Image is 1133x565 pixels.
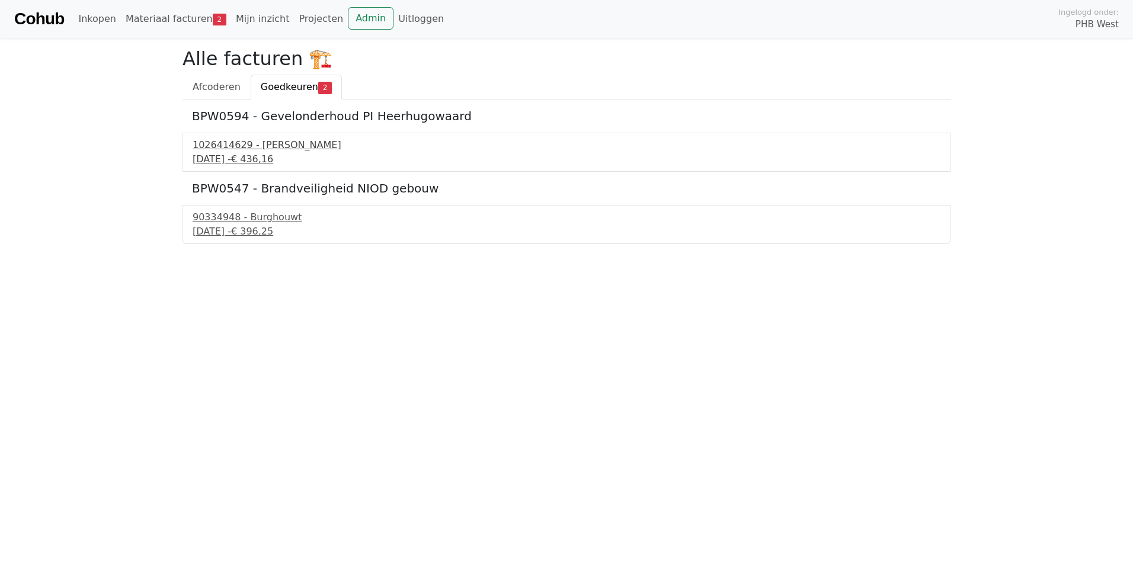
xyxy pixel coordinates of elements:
[348,7,393,30] a: Admin
[193,138,940,166] a: 1026414629 - [PERSON_NAME][DATE] -€ 436,16
[193,138,940,152] div: 1026414629 - [PERSON_NAME]
[193,152,940,166] div: [DATE] -
[183,75,251,99] a: Afcoderen
[318,82,332,94] span: 2
[393,7,449,31] a: Uitloggen
[121,7,231,31] a: Materiaal facturen2
[1058,7,1119,18] span: Ingelogd onder:
[183,47,950,70] h2: Alle facturen 🏗️
[14,5,64,33] a: Cohub
[231,153,273,165] span: € 436,16
[193,210,940,224] div: 90334948 - Burghouwt
[294,7,348,31] a: Projecten
[193,81,241,92] span: Afcoderen
[73,7,120,31] a: Inkopen
[192,181,941,195] h5: BPW0547 - Brandveiligheid NIOD gebouw
[192,109,941,123] h5: BPW0594 - Gevelonderhoud PI Heerhugowaard
[231,7,295,31] a: Mijn inzicht
[261,81,318,92] span: Goedkeuren
[231,226,273,237] span: € 396,25
[251,75,342,99] a: Goedkeuren2
[193,224,940,239] div: [DATE] -
[193,210,940,239] a: 90334948 - Burghouwt[DATE] -€ 396,25
[1076,18,1119,31] span: PHB West
[213,14,226,25] span: 2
